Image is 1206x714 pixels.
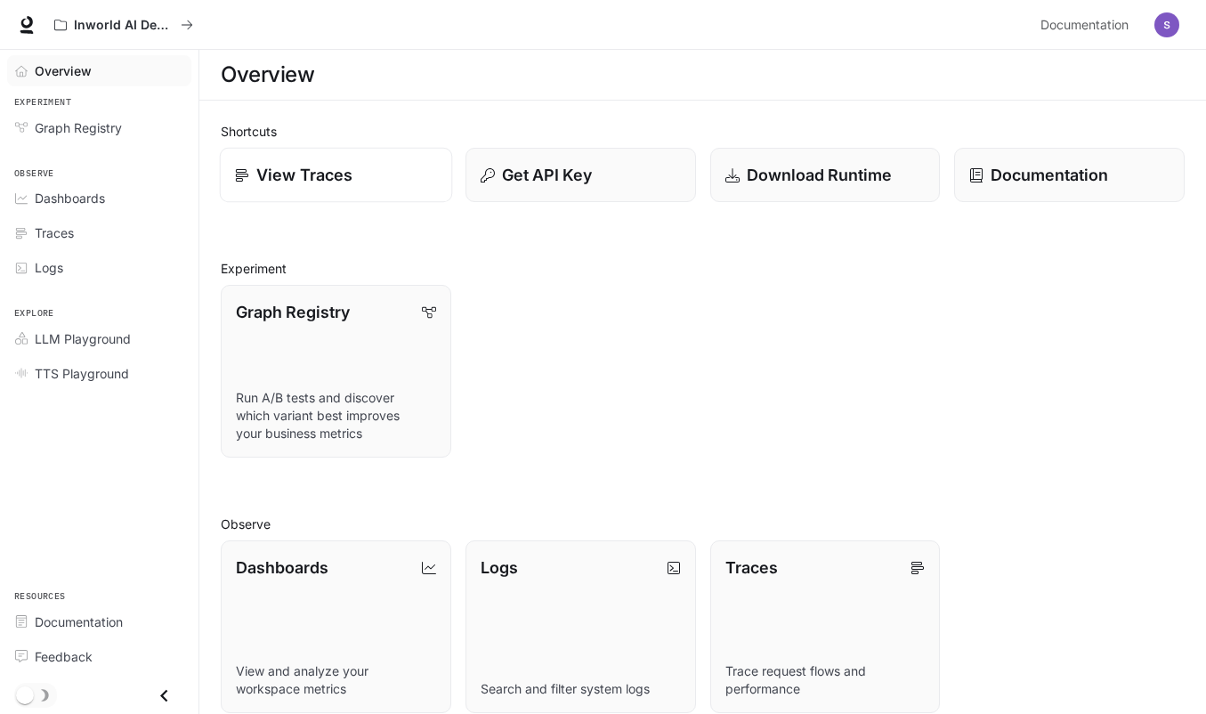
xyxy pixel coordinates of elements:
p: Run A/B tests and discover which variant best improves your business metrics [236,389,436,442]
a: Graph RegistryRun A/B tests and discover which variant best improves your business metrics [221,285,451,458]
h2: Experiment [221,259,1185,278]
p: Logs [481,556,518,580]
a: TracesTrace request flows and performance [710,540,941,713]
span: Dark mode toggle [16,685,34,704]
span: Overview [35,61,92,80]
button: All workspaces [46,7,201,43]
p: Get API Key [502,163,592,187]
a: Graph Registry [7,112,191,143]
span: Documentation [35,613,123,631]
span: Logs [35,258,63,277]
span: LLM Playground [35,329,131,348]
p: View and analyze your workspace metrics [236,662,436,698]
span: Feedback [35,647,93,666]
a: Feedback [7,641,191,672]
span: Graph Registry [35,118,122,137]
a: Download Runtime [710,148,941,202]
a: Overview [7,55,191,86]
p: View Traces [256,163,352,187]
button: Get API Key [465,148,696,202]
button: User avatar [1149,7,1185,43]
a: DashboardsView and analyze your workspace metrics [221,540,451,713]
a: LLM Playground [7,323,191,354]
span: TTS Playground [35,364,129,383]
span: Dashboards [35,189,105,207]
p: Trace request flows and performance [725,662,926,698]
p: Traces [725,556,778,580]
a: Documentation [954,148,1185,202]
a: Traces [7,217,191,248]
p: Graph Registry [236,300,350,324]
p: Inworld AI Demos [74,18,174,33]
button: Close drawer [144,677,184,714]
a: View Traces [220,148,452,203]
p: Documentation [991,163,1108,187]
span: Traces [35,223,74,242]
a: TTS Playground [7,358,191,389]
p: Download Runtime [747,163,892,187]
h2: Shortcuts [221,122,1185,141]
a: LogsSearch and filter system logs [465,540,696,713]
h1: Overview [221,57,314,93]
img: User avatar [1154,12,1179,37]
a: Dashboards [7,183,191,214]
p: Dashboards [236,556,328,580]
a: Logs [7,252,191,283]
h2: Observe [221,515,1185,533]
a: Documentation [7,606,191,637]
p: Search and filter system logs [481,680,681,698]
span: Documentation [1040,14,1129,37]
a: Documentation [1033,7,1142,43]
